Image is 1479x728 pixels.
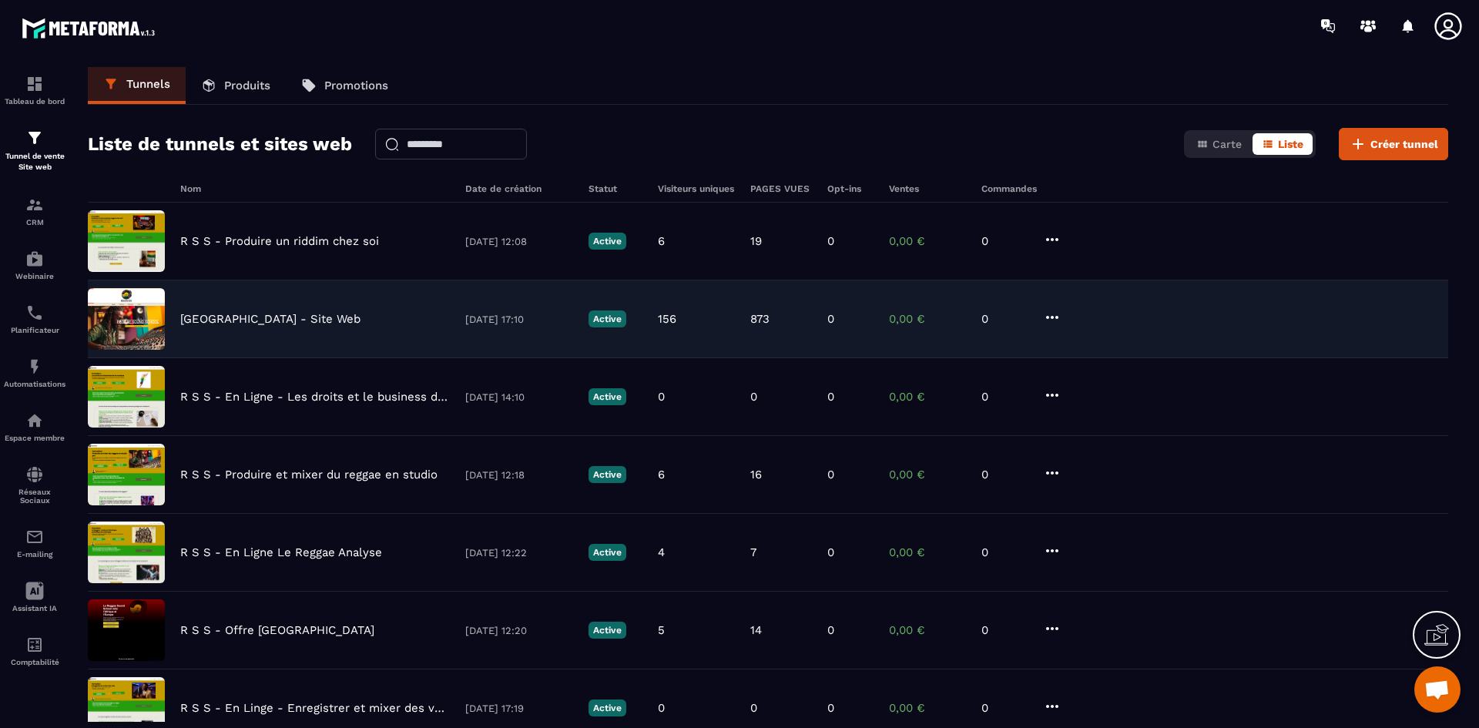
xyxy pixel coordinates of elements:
[324,79,388,92] p: Promotions
[4,326,65,334] p: Planificateur
[1212,138,1242,150] span: Carte
[750,390,757,404] p: 0
[827,623,834,637] p: 0
[4,604,65,612] p: Assistant IA
[981,183,1037,194] h6: Commandes
[4,550,65,559] p: E-mailing
[180,468,438,481] p: R S S - Produire et mixer du reggae en studio
[224,79,270,92] p: Produits
[22,14,160,42] img: logo
[658,701,665,715] p: 0
[180,390,450,404] p: R S S - En Ligne - Les droits et le business de la musique
[465,469,573,481] p: [DATE] 12:18
[589,544,626,561] p: Active
[750,312,770,326] p: 873
[658,312,676,326] p: 156
[1339,128,1448,160] button: Créer tunnel
[4,238,65,292] a: automationsautomationsWebinaire
[750,623,762,637] p: 14
[589,310,626,327] p: Active
[4,292,65,346] a: schedulerschedulerPlanificateur
[750,183,812,194] h6: PAGES VUES
[186,67,286,104] a: Produits
[658,390,665,404] p: 0
[4,400,65,454] a: automationsautomationsEspace membre
[889,183,966,194] h6: Ventes
[88,129,352,159] h2: Liste de tunnels et sites web
[4,346,65,400] a: automationsautomationsAutomatisations
[25,196,44,214] img: formation
[25,636,44,654] img: accountant
[465,703,573,714] p: [DATE] 17:19
[889,312,966,326] p: 0,00 €
[889,545,966,559] p: 0,00 €
[180,701,450,715] p: R S S - En Linge - Enregistrer et mixer des voix
[889,468,966,481] p: 0,00 €
[180,183,450,194] h6: Nom
[88,599,165,661] img: image
[465,236,573,247] p: [DATE] 12:08
[465,183,573,194] h6: Date de création
[4,624,65,678] a: accountantaccountantComptabilité
[4,151,65,173] p: Tunnel de vente Site web
[4,434,65,442] p: Espace membre
[25,304,44,322] img: scheduler
[658,545,665,559] p: 4
[981,701,1028,715] p: 0
[750,701,757,715] p: 0
[4,272,65,280] p: Webinaire
[126,77,170,91] p: Tunnels
[25,465,44,484] img: social-network
[4,488,65,505] p: Réseaux Sociaux
[658,183,735,194] h6: Visiteurs uniques
[4,218,65,226] p: CRM
[4,97,65,106] p: Tableau de bord
[88,366,165,428] img: image
[88,67,186,104] a: Tunnels
[1278,138,1303,150] span: Liste
[180,545,382,559] p: R S S - En Ligne Le Reggae Analyse
[4,516,65,570] a: emailemailE-mailing
[981,390,1028,404] p: 0
[465,314,573,325] p: [DATE] 17:10
[1370,136,1438,152] span: Créer tunnel
[465,391,573,403] p: [DATE] 14:10
[981,234,1028,248] p: 0
[1253,133,1313,155] button: Liste
[589,699,626,716] p: Active
[658,623,665,637] p: 5
[25,357,44,376] img: automations
[4,380,65,388] p: Automatisations
[827,312,834,326] p: 0
[88,522,165,583] img: image
[4,63,65,117] a: formationformationTableau de bord
[981,312,1028,326] p: 0
[1187,133,1251,155] button: Carte
[286,67,404,104] a: Promotions
[658,234,665,248] p: 6
[589,622,626,639] p: Active
[827,234,834,248] p: 0
[750,468,762,481] p: 16
[465,547,573,559] p: [DATE] 12:22
[25,250,44,268] img: automations
[4,454,65,516] a: social-networksocial-networkRéseaux Sociaux
[589,388,626,405] p: Active
[88,210,165,272] img: image
[889,234,966,248] p: 0,00 €
[25,129,44,147] img: formation
[25,411,44,430] img: automations
[4,570,65,624] a: Assistant IA
[88,444,165,505] img: image
[25,528,44,546] img: email
[465,625,573,636] p: [DATE] 12:20
[981,623,1028,637] p: 0
[827,701,834,715] p: 0
[658,468,665,481] p: 6
[981,545,1028,559] p: 0
[4,658,65,666] p: Comptabilité
[180,312,361,326] p: [GEOGRAPHIC_DATA] - Site Web
[4,117,65,184] a: formationformationTunnel de vente Site web
[180,623,374,637] p: R S S - Offre [GEOGRAPHIC_DATA]
[827,468,834,481] p: 0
